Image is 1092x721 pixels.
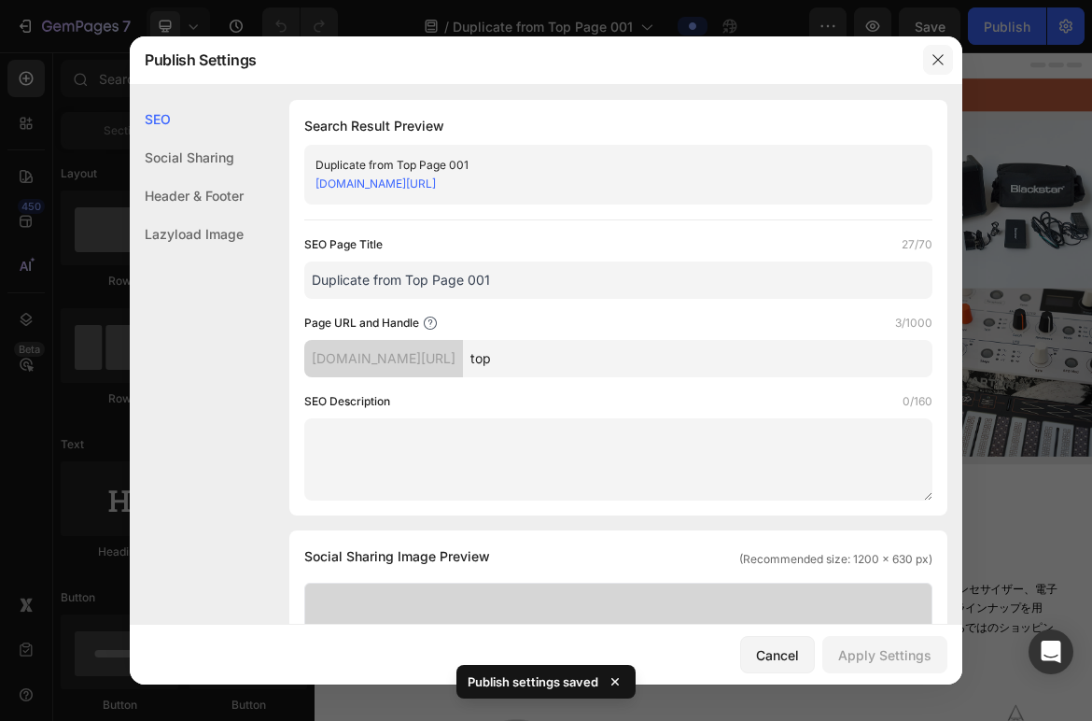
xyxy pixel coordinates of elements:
label: 3/1000 [895,314,932,332]
div: SEO [130,100,244,138]
div: Duplicate from Top Page 001 [315,156,890,175]
input: Handle [463,340,932,377]
a: [DOMAIN_NAME][URL] [315,177,436,191]
label: 0/160 [903,392,932,411]
label: Page URL and Handle [304,314,419,332]
h1: Search Result Preview [304,115,932,137]
span: Social Sharing Image Preview [304,545,490,568]
img: gempages_569283610310345760-f7be55a5-90c0-4a30-b61b-7d031ed495db.png [392,116,728,356]
h2: コルグ公式アウトレットオンライン [345,395,775,484]
div: Social Sharing [130,138,244,177]
button: Cancel [740,636,815,673]
div: Cancel [756,645,799,665]
p: Publish settings saved [468,672,598,691]
div: Open Intercom Messenger [1029,629,1073,674]
span: ショップへ行く [508,526,612,542]
label: SEO Description [304,392,390,411]
div: Publish Settings [130,35,914,84]
div: Apply Settings [838,645,931,665]
label: SEO Page Title [304,235,383,254]
button: Apply Settings [822,636,947,673]
a: ショップへ行く [387,514,733,556]
div: [DOMAIN_NAME][URL] [304,340,463,377]
div: Lazyload Image [130,215,244,253]
input: Title [304,262,932,299]
span: (Recommended size: 1200 x 630 px) [739,551,932,568]
label: 27/70 [902,235,932,254]
div: Header & Footer [130,177,244,215]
